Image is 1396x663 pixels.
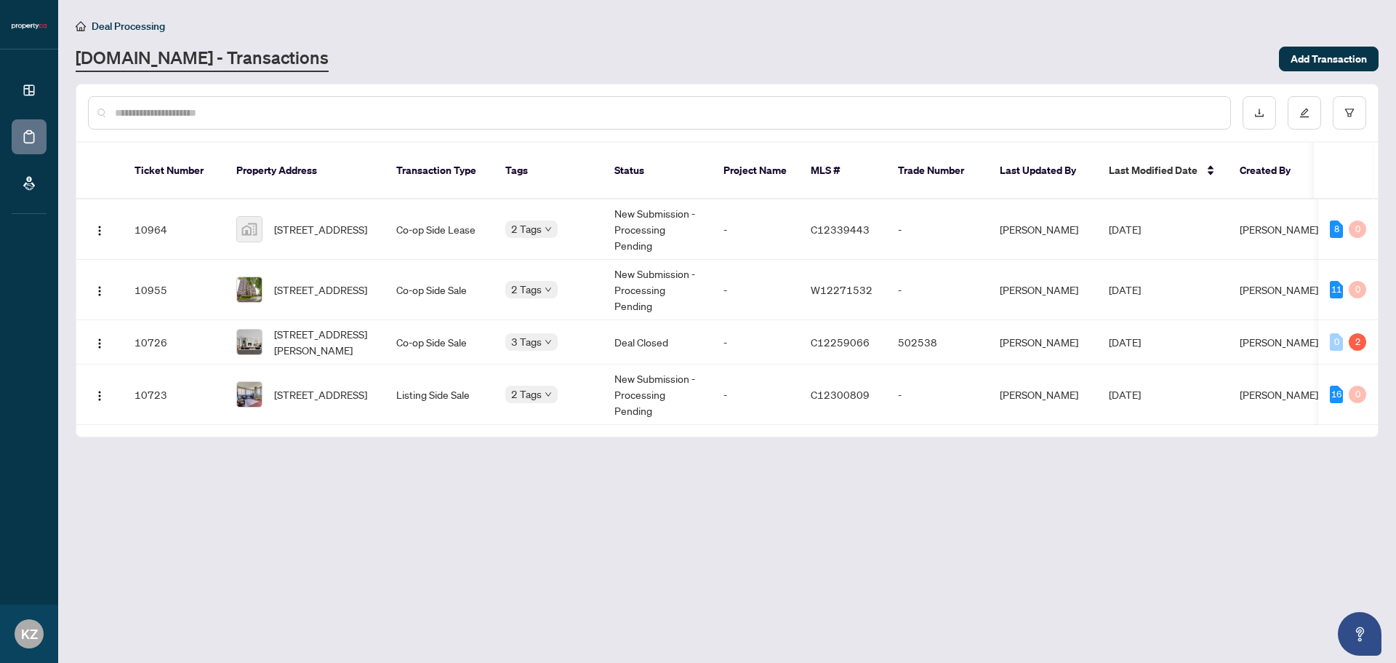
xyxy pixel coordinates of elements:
[76,46,329,72] a: [DOMAIN_NAME] - Transactions
[1338,612,1381,656] button: Open asap
[1349,281,1366,298] div: 0
[1344,108,1355,118] span: filter
[123,320,225,365] td: 10726
[385,260,494,320] td: Co-op Side Sale
[1109,162,1198,178] span: Last Modified Date
[886,199,988,260] td: -
[545,286,552,293] span: down
[123,199,225,260] td: 10964
[1330,386,1343,403] div: 16
[1288,96,1321,130] button: edit
[988,260,1097,320] td: [PERSON_NAME]
[88,383,111,406] button: Logo
[274,221,367,237] span: [STREET_ADDRESS]
[1109,388,1141,401] span: [DATE]
[988,143,1097,199] th: Last Updated By
[494,143,603,199] th: Tags
[1291,47,1367,71] span: Add Transaction
[92,20,165,33] span: Deal Processing
[603,260,712,320] td: New Submission - Processing Pending
[886,260,988,320] td: -
[237,382,262,407] img: thumbnail-img
[712,260,799,320] td: -
[712,365,799,425] td: -
[1240,388,1318,401] span: [PERSON_NAME]
[88,218,111,241] button: Logo
[1228,143,1315,199] th: Created By
[1243,96,1276,130] button: download
[1279,47,1379,71] button: Add Transaction
[237,277,262,302] img: thumbnail-img
[511,386,542,402] span: 2 Tags
[274,386,367,402] span: [STREET_ADDRESS]
[811,388,870,401] span: C12300809
[988,320,1097,365] td: [PERSON_NAME]
[1330,281,1343,298] div: 11
[94,225,105,237] img: Logo
[603,320,712,365] td: Deal Closed
[76,21,86,31] span: home
[1330,333,1343,351] div: 0
[1349,221,1366,238] div: 0
[545,338,552,346] span: down
[274,326,373,358] span: [STREET_ADDRESS][PERSON_NAME]
[1333,96,1366,130] button: filter
[385,199,494,260] td: Co-op Side Lease
[511,221,542,237] span: 2 Tags
[811,223,870,236] span: C12339443
[603,143,712,199] th: Status
[1109,223,1141,236] span: [DATE]
[799,143,886,199] th: MLS #
[511,333,542,350] span: 3 Tags
[1240,336,1318,349] span: [PERSON_NAME]
[1097,143,1228,199] th: Last Modified Date
[123,365,225,425] td: 10723
[225,143,385,199] th: Property Address
[712,143,799,199] th: Project Name
[712,320,799,365] td: -
[88,278,111,301] button: Logo
[886,143,988,199] th: Trade Number
[385,143,494,199] th: Transaction Type
[545,226,552,233] span: down
[385,365,494,425] td: Listing Side Sale
[712,199,799,260] td: -
[94,338,105,349] img: Logo
[1240,223,1318,236] span: [PERSON_NAME]
[1330,221,1343,238] div: 8
[545,391,552,398] span: down
[12,22,47,31] img: logo
[603,199,712,260] td: New Submission - Processing Pending
[94,285,105,297] img: Logo
[274,282,367,298] span: [STREET_ADDRESS]
[21,624,38,644] span: KZ
[1240,283,1318,296] span: [PERSON_NAME]
[94,390,105,402] img: Logo
[237,217,262,242] img: thumbnail-img
[988,365,1097,425] td: [PERSON_NAME]
[1299,108,1309,118] span: edit
[1254,108,1264,118] span: download
[385,320,494,365] td: Co-op Side Sale
[603,365,712,425] td: New Submission - Processing Pending
[1109,336,1141,349] span: [DATE]
[811,336,870,349] span: C12259066
[1109,283,1141,296] span: [DATE]
[123,260,225,320] td: 10955
[886,365,988,425] td: -
[88,330,111,354] button: Logo
[237,330,262,354] img: thumbnail-img
[123,143,225,199] th: Ticket Number
[988,199,1097,260] td: [PERSON_NAME]
[1349,386,1366,403] div: 0
[511,281,542,298] span: 2 Tags
[811,283,872,296] span: W12271532
[886,320,988,365] td: 502538
[1349,333,1366,351] div: 2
